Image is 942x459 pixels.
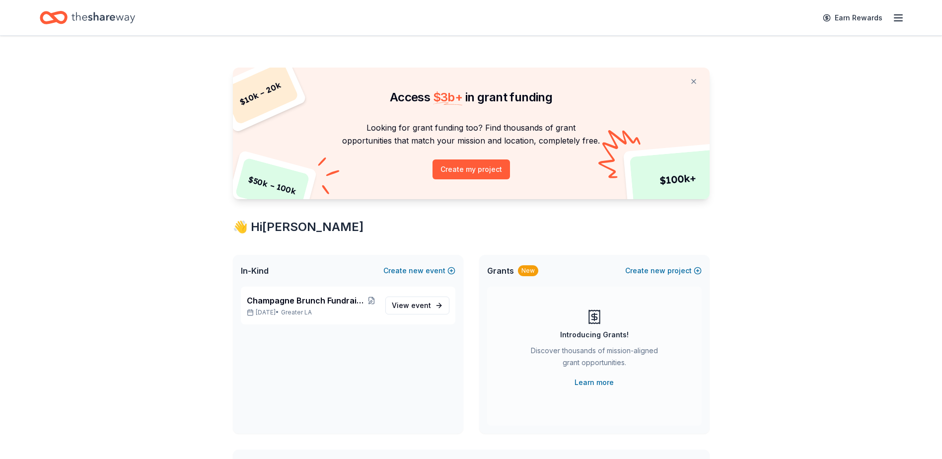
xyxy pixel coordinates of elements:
a: Learn more [575,377,614,388]
a: Home [40,6,135,29]
span: Grants [487,265,514,277]
span: event [411,301,431,309]
p: Looking for grant funding too? Find thousands of grant opportunities that match your mission and ... [245,121,698,148]
span: new [651,265,665,277]
button: Createnewevent [383,265,455,277]
a: Earn Rewards [817,9,888,27]
span: new [409,265,424,277]
div: New [518,265,538,276]
span: Greater LA [281,308,312,316]
a: View event [385,297,449,314]
p: [DATE] • [247,308,377,316]
div: Discover thousands of mission-aligned grant opportunities. [527,345,662,373]
span: View [392,300,431,311]
button: Createnewproject [625,265,702,277]
span: Champagne Brunch Fundraiser to Support Camp4Kids [247,295,366,306]
button: Create my project [433,159,510,179]
span: Access in grant funding [390,90,552,104]
div: $ 10k – 20k [221,62,299,125]
div: Introducing Grants! [560,329,629,341]
span: $ 3b + [433,90,463,104]
div: 👋 Hi [PERSON_NAME] [233,219,710,235]
span: In-Kind [241,265,269,277]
